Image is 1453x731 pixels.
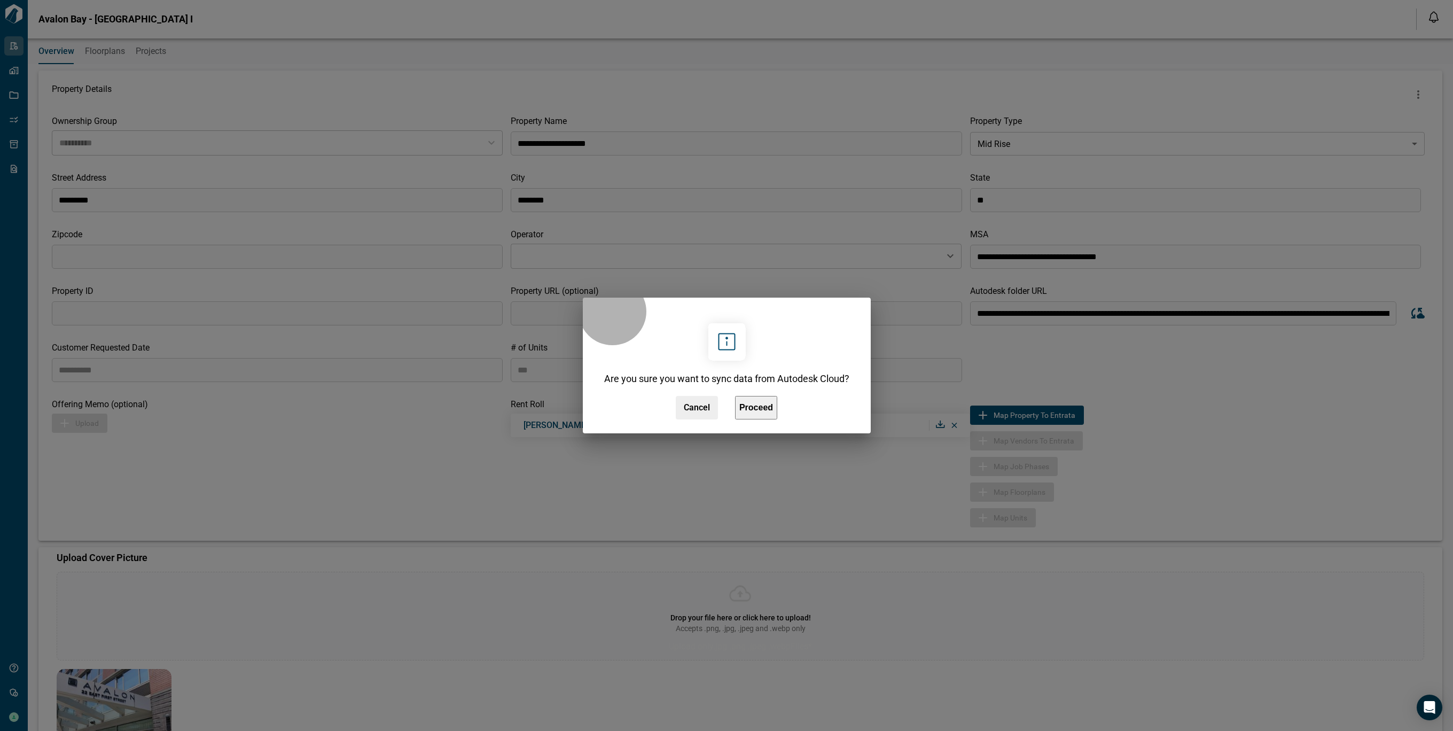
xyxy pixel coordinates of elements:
[735,396,777,419] button: Proceed
[1417,695,1442,720] div: Open Intercom Messenger
[739,403,773,412] span: Proceed
[676,396,718,419] button: Cancel
[604,372,849,385] span: Are you sure you want to sync data from Autodesk Cloud?
[684,402,710,413] span: Cancel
